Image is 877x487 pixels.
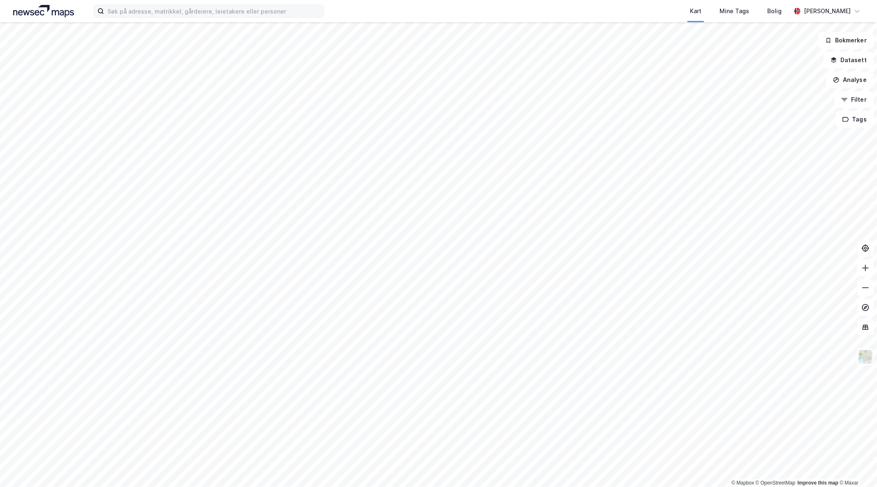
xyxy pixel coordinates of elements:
[836,447,877,487] iframe: Chat Widget
[826,72,874,88] button: Analyse
[731,480,754,486] a: Mapbox
[804,6,851,16] div: [PERSON_NAME]
[767,6,782,16] div: Bolig
[720,6,749,16] div: Mine Tags
[690,6,701,16] div: Kart
[756,480,796,486] a: OpenStreetMap
[824,52,874,68] button: Datasett
[835,111,874,128] button: Tags
[834,91,874,108] button: Filter
[858,349,873,365] img: Z
[104,5,324,17] input: Søk på adresse, matrikkel, gårdeiere, leietakere eller personer
[13,5,74,17] img: logo.a4113a55bc3d86da70a041830d287a7e.svg
[798,480,838,486] a: Improve this map
[818,32,874,49] button: Bokmerker
[836,447,877,487] div: Kontrollprogram for chat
